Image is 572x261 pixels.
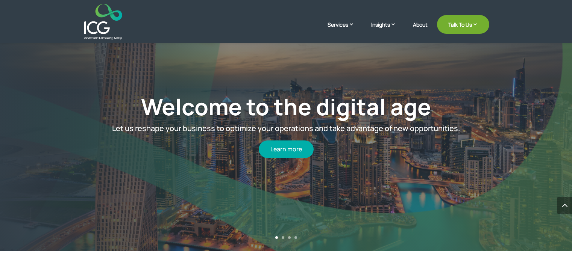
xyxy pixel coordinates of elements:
[259,140,314,158] a: Learn more
[84,4,122,39] img: ICG
[437,15,489,34] a: Talk To Us
[413,22,428,39] a: About
[141,91,431,122] a: Welcome to the digital age
[288,236,291,239] a: 3
[275,236,278,239] a: 1
[282,236,284,239] a: 2
[371,21,404,39] a: Insights
[294,236,297,239] a: 4
[112,123,460,133] span: Let us reshape your business to optimize your operations and take advantage of new opportunities.
[328,21,362,39] a: Services
[534,225,572,261] iframe: Chat Widget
